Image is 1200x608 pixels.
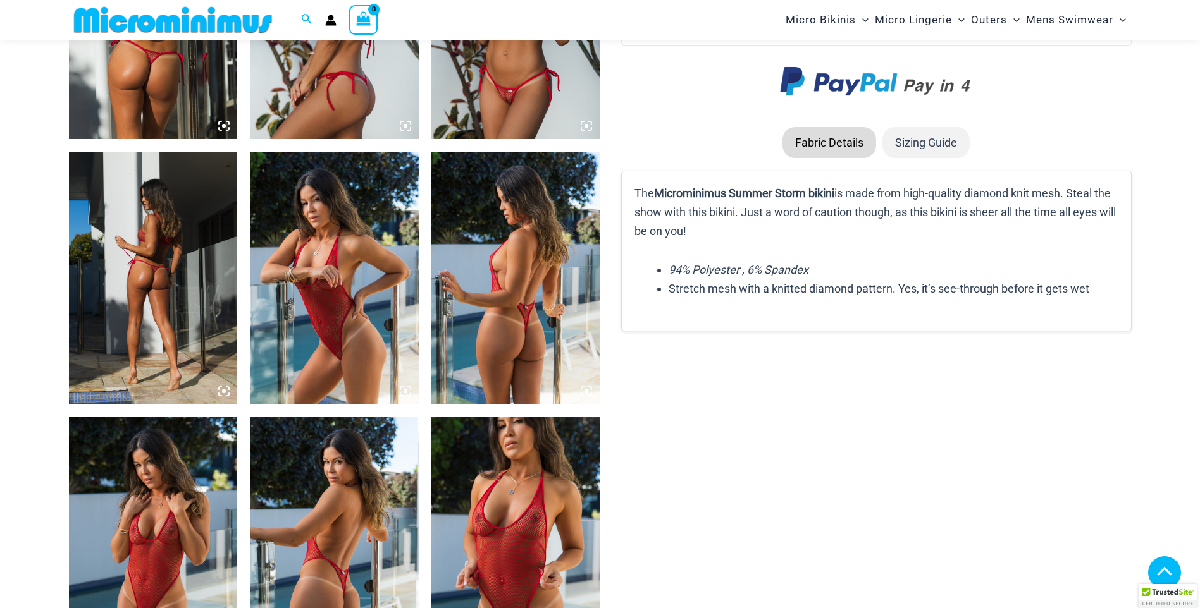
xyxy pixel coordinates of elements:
span: Outers [971,4,1007,36]
li: Fabric Details [782,127,876,159]
li: Stretch mesh with a knitted diamond pattern. Yes, it’s see-through before it gets wet [669,279,1118,298]
img: MM SHOP LOGO FLAT [69,6,277,34]
img: Summer Storm Red 332 Crop Top 456 Micro [69,152,238,404]
span: Mens Swimwear [1026,4,1113,36]
a: OutersMenu ToggleMenu Toggle [968,4,1023,36]
li: Sizing Guide [882,127,970,159]
a: Micro BikinisMenu ToggleMenu Toggle [782,4,872,36]
img: Summer Storm Red 8019 One Piece [250,152,419,404]
b: Microminimus Summer Storm bikini [654,186,834,200]
img: Summer Storm Red 8019 One Piece [431,152,600,404]
div: TrustedSite Certified [1139,584,1197,608]
span: Menu Toggle [1007,4,1020,36]
span: Micro Lingerie [875,4,952,36]
a: Account icon link [325,15,337,26]
a: Micro LingerieMenu ToggleMenu Toggle [872,4,968,36]
span: Menu Toggle [1113,4,1126,36]
nav: Site Navigation [781,2,1132,38]
a: Mens SwimwearMenu ToggleMenu Toggle [1023,4,1129,36]
span: Menu Toggle [952,4,965,36]
span: Menu Toggle [856,4,869,36]
p: The is made from high-quality diamond knit mesh. Steal the show with this bikini. Just a word of ... [634,184,1118,240]
span: Micro Bikinis [786,4,856,36]
a: View Shopping Cart, empty [349,5,378,34]
em: 94% Polyester , 6% Spandex [669,263,808,276]
a: Search icon link [301,12,312,28]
